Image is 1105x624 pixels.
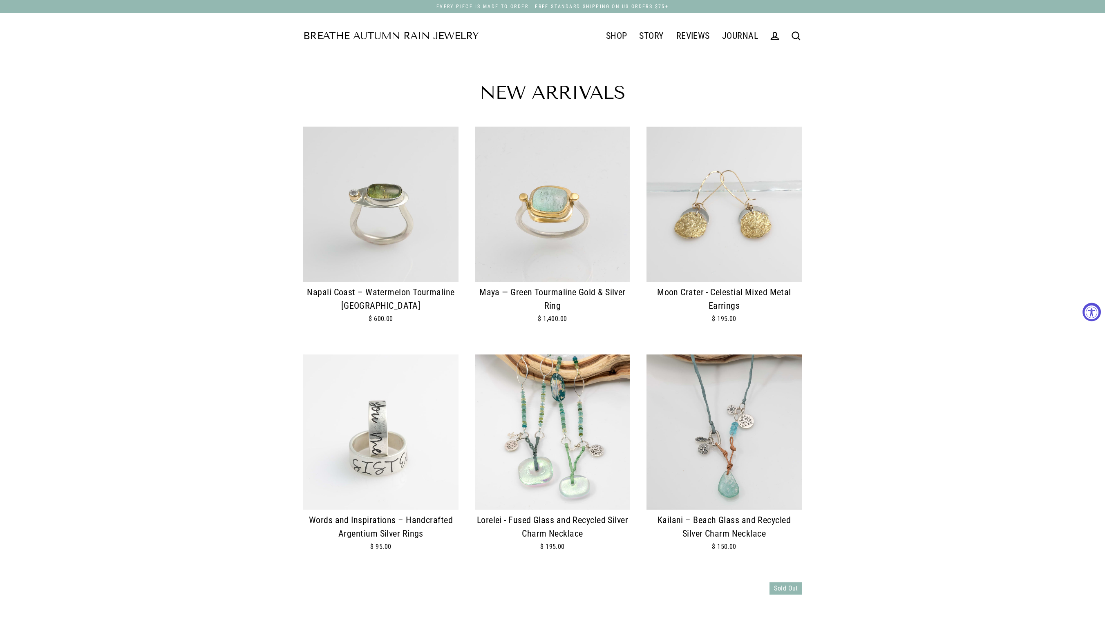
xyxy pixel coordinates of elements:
[712,543,736,550] span: $ 150.00
[303,83,802,102] h1: New Arrivals
[303,31,479,41] a: Breathe Autumn Rain Jewelry
[716,26,764,46] a: JOURNAL
[670,26,716,46] a: REVIEWS
[646,127,802,338] a: Moon Crater - Celestial Mixed Metal Earrings$ 195.00
[769,582,802,595] div: Sold Out
[600,26,633,46] a: SHOP
[712,315,736,323] span: $ 195.00
[646,514,802,541] div: Kailani – Beach Glass and Recycled Silver Charm Necklace
[475,354,630,566] a: Lorelei - Fused Glass and Recycled Silver Charm Necklace$ 195.00
[538,315,567,323] span: $ 1,400.00
[475,514,630,541] div: Lorelei - Fused Glass and Recycled Silver Charm Necklace
[646,354,802,566] a: Kailani – Beach Glass and Recycled Silver Charm Necklace$ 150.00
[540,543,565,550] span: $ 195.00
[369,315,393,323] span: $ 600.00
[370,543,391,550] span: $ 95.00
[475,127,630,338] a: One-of-a-kind green tourmaline gold and silver ring – Maya design by Breathe Autumn Rain Maya — G...
[475,286,630,313] div: Maya — Green Tourmaline Gold & Silver Ring
[303,354,459,566] a: Words and Inspirations – Handcrafted Argentium Silver Rings$ 95.00
[303,286,459,313] div: Napali Coast – Watermelon Tourmaline [GEOGRAPHIC_DATA]
[475,127,630,282] img: One-of-a-kind green tourmaline gold and silver ring – Maya design by Breathe Autumn Rain
[633,26,670,46] a: STORY
[303,127,459,282] img: One-of-a-kind watermelon tourmaline silver ring with white topaz accent – Napali Coast by Breathe...
[479,25,764,47] div: Primary
[646,286,802,313] div: Moon Crater - Celestial Mixed Metal Earrings
[303,127,459,338] a: One-of-a-kind watermelon tourmaline silver ring with white topaz accent – Napali Coast by Breathe...
[303,514,459,541] div: Words and Inspirations – Handcrafted Argentium Silver Rings
[1083,303,1101,321] button: Accessibility Widget, click to open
